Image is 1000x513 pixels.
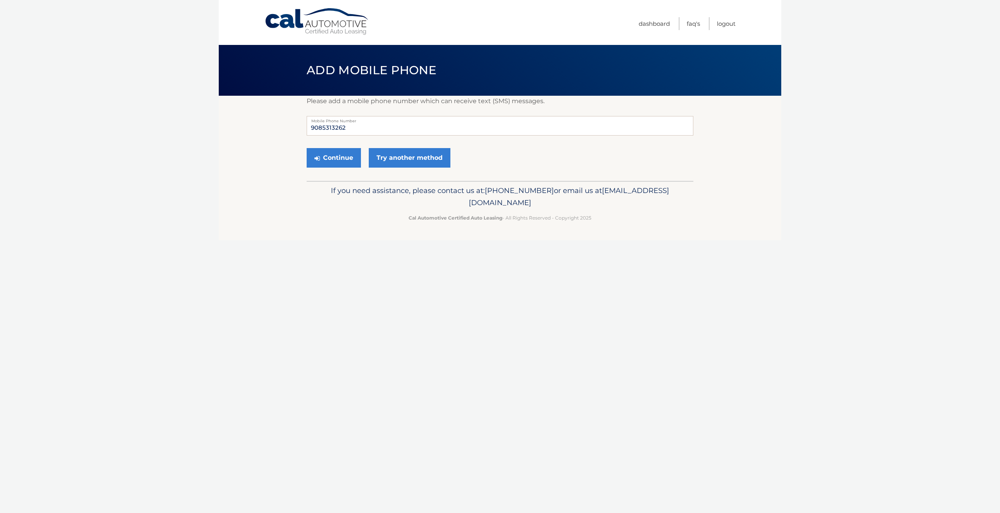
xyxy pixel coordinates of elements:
span: [PHONE_NUMBER] [485,186,554,195]
a: Cal Automotive [264,8,370,36]
p: If you need assistance, please contact us at: or email us at [312,184,688,209]
a: Dashboard [639,17,670,30]
p: Please add a mobile phone number which can receive text (SMS) messages. [307,96,693,107]
button: Continue [307,148,361,168]
strong: Cal Automotive Certified Auto Leasing [409,215,502,221]
input: Mobile Phone Number [307,116,693,136]
span: Add Mobile Phone [307,63,436,77]
a: Logout [717,17,736,30]
label: Mobile Phone Number [307,116,693,122]
a: FAQ's [687,17,700,30]
p: - All Rights Reserved - Copyright 2025 [312,214,688,222]
a: Try another method [369,148,450,168]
